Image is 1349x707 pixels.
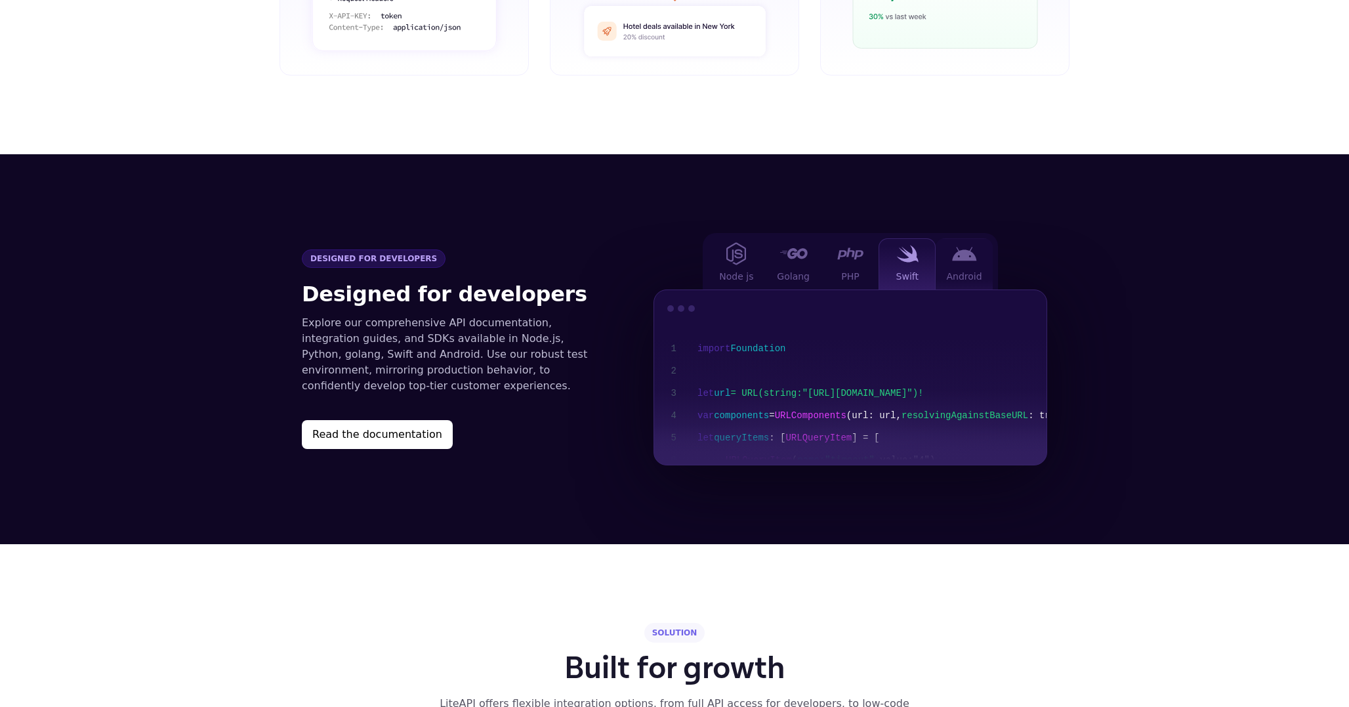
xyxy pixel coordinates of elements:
[775,410,846,421] span: URLComponents
[797,455,825,465] span: name:
[852,433,879,443] span: ] = [
[719,270,753,283] span: Node js
[730,343,785,354] span: Foundation
[896,270,919,283] span: Swift
[930,455,941,465] span: ),
[913,388,924,398] span: )!
[825,455,875,465] span: "timeout"
[714,388,730,398] span: url
[697,343,730,354] span: import
[730,388,802,398] span: = URL(string:
[302,278,601,310] h2: Designed for developers
[644,623,705,643] div: SOLUTION
[947,270,982,283] span: Android
[726,242,746,265] img: Node js
[302,315,601,394] p: Explore our comprehensive API documentation, integration guides, and SDKs available in Node.js, P...
[564,653,785,685] h1: Built for growth
[841,270,859,283] span: PHP
[875,455,880,465] span: ,
[785,433,852,443] span: URLQueryItem
[802,388,913,398] span: "[URL][DOMAIN_NAME]"
[913,455,930,465] span: "4"
[302,249,446,268] span: Designed for developers
[837,247,863,260] img: PHP
[952,247,977,261] img: Android
[769,433,785,443] span: : [
[697,410,714,421] span: var
[302,420,601,449] a: Read the documentation
[880,455,913,465] span: value:
[792,455,797,465] span: (
[302,420,453,449] button: Read the documentation
[714,410,769,421] span: components
[1028,410,1072,421] span: : true)!
[896,245,919,263] img: Swift
[726,455,792,465] span: URLQueryItem
[769,410,774,421] span: =
[777,270,810,283] span: Golang
[697,433,714,443] span: let
[697,388,714,398] span: let
[852,410,902,421] span: url: url,
[714,433,769,443] span: queryItems
[902,410,1028,421] span: resolvingAgainstBaseURL
[654,327,687,683] div: 1 2 3 4 5 6 7 8 9 10 11 12 13 14 15
[846,410,852,421] span: (
[779,248,808,259] img: Golang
